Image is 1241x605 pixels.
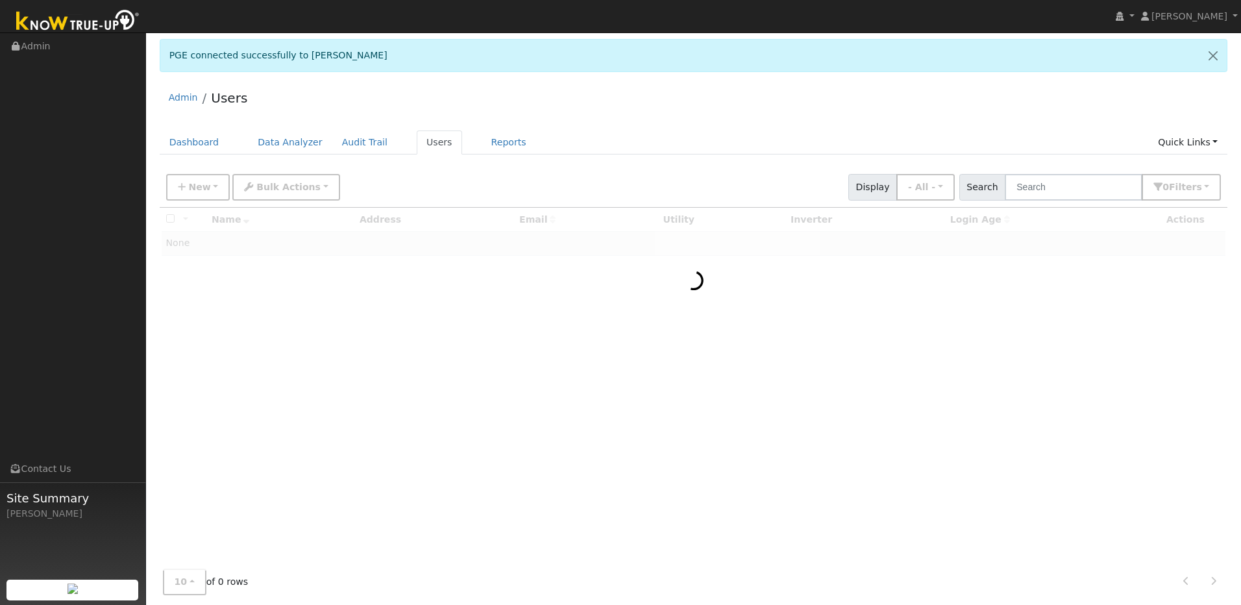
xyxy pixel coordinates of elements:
[1196,182,1201,192] span: s
[232,174,339,201] button: Bulk Actions
[1199,40,1227,71] a: Close
[160,130,229,154] a: Dashboard
[482,130,536,154] a: Reports
[175,576,188,587] span: 10
[417,130,462,154] a: Users
[332,130,397,154] a: Audit Trail
[248,130,332,154] a: Data Analyzer
[6,507,139,521] div: [PERSON_NAME]
[1148,130,1227,154] a: Quick Links
[256,182,321,192] span: Bulk Actions
[959,174,1005,201] span: Search
[848,174,897,201] span: Display
[6,489,139,507] span: Site Summary
[160,39,1228,72] div: PGE connected successfully to [PERSON_NAME]
[68,584,78,594] img: retrieve
[896,174,955,201] button: - All -
[211,90,247,106] a: Users
[169,92,198,103] a: Admin
[166,174,230,201] button: New
[1169,182,1202,192] span: Filter
[163,569,249,595] span: of 0 rows
[1151,11,1227,21] span: [PERSON_NAME]
[1142,174,1221,201] button: 0Filters
[163,569,206,595] button: 10
[188,182,210,192] span: New
[10,7,146,36] img: Know True-Up
[1005,174,1142,201] input: Search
